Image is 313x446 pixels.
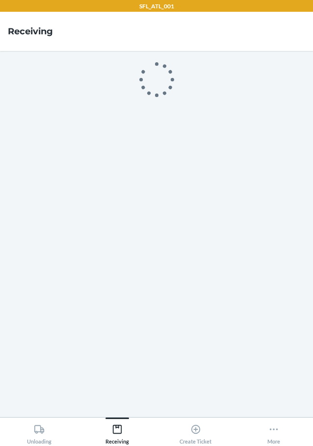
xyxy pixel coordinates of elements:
[78,418,157,445] button: Receiving
[27,420,52,445] div: Unloading
[105,420,129,445] div: Receiving
[139,2,174,11] p: SFL_ATL_001
[156,418,235,445] button: Create Ticket
[267,420,280,445] div: More
[8,25,53,38] h4: Receiving
[180,420,211,445] div: Create Ticket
